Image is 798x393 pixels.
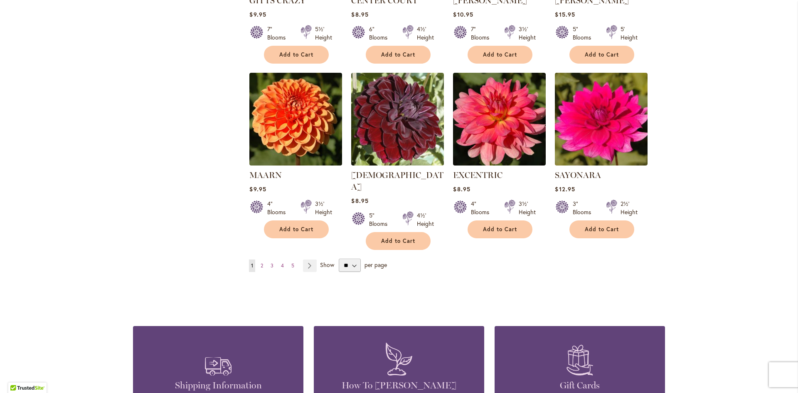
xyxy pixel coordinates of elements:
[453,170,502,180] a: EXCENTRIC
[555,10,575,18] span: $15.95
[271,262,273,269] span: 3
[555,159,648,167] a: SAYONARA
[264,46,329,64] button: Add to Cart
[519,200,536,216] div: 3½' Height
[251,262,253,269] span: 1
[569,220,634,238] button: Add to Cart
[264,220,329,238] button: Add to Cart
[483,51,517,58] span: Add to Cart
[326,380,472,391] h4: How To [PERSON_NAME]
[365,261,387,269] span: per page
[320,261,334,269] span: Show
[6,363,30,387] iframe: Launch Accessibility Center
[249,185,266,193] span: $9.95
[471,25,494,42] div: 7" Blooms
[507,380,653,391] h4: Gift Cards
[279,226,313,233] span: Add to Cart
[249,170,282,180] a: MAARN
[351,159,444,167] a: VOODOO
[315,200,332,216] div: 3½' Height
[351,170,443,192] a: [DEMOGRAPHIC_DATA]
[281,262,284,269] span: 4
[519,25,536,42] div: 3½' Height
[453,10,473,18] span: $10.95
[366,232,431,250] button: Add to Cart
[417,25,434,42] div: 4½' Height
[261,262,263,269] span: 2
[468,46,532,64] button: Add to Cart
[381,51,415,58] span: Add to Cart
[585,226,619,233] span: Add to Cart
[267,200,291,216] div: 4" Blooms
[369,25,392,42] div: 6" Blooms
[555,170,601,180] a: SAYONARA
[453,185,470,193] span: $8.95
[267,25,291,42] div: 7" Blooms
[555,73,648,166] img: SAYONARA
[268,260,276,272] a: 3
[621,25,638,42] div: 5' Height
[573,25,596,42] div: 5" Blooms
[145,380,291,391] h4: Shipping Information
[471,200,494,216] div: 4" Blooms
[453,73,546,166] img: EXCENTRIC
[315,25,332,42] div: 5½' Height
[417,211,434,228] div: 4½' Height
[369,211,392,228] div: 5" Blooms
[351,197,368,205] span: $8.95
[483,226,517,233] span: Add to Cart
[351,10,368,18] span: $8.95
[249,159,342,167] a: MAARN
[555,185,575,193] span: $12.95
[249,73,342,166] img: MAARN
[259,260,265,272] a: 2
[279,51,313,58] span: Add to Cart
[289,260,296,272] a: 5
[351,73,444,166] img: VOODOO
[279,260,286,272] a: 4
[468,220,532,238] button: Add to Cart
[291,262,294,269] span: 5
[569,46,634,64] button: Add to Cart
[621,200,638,216] div: 2½' Height
[585,51,619,58] span: Add to Cart
[381,237,415,245] span: Add to Cart
[249,10,266,18] span: $9.95
[573,200,596,216] div: 3" Blooms
[453,159,546,167] a: EXCENTRIC
[366,46,431,64] button: Add to Cart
